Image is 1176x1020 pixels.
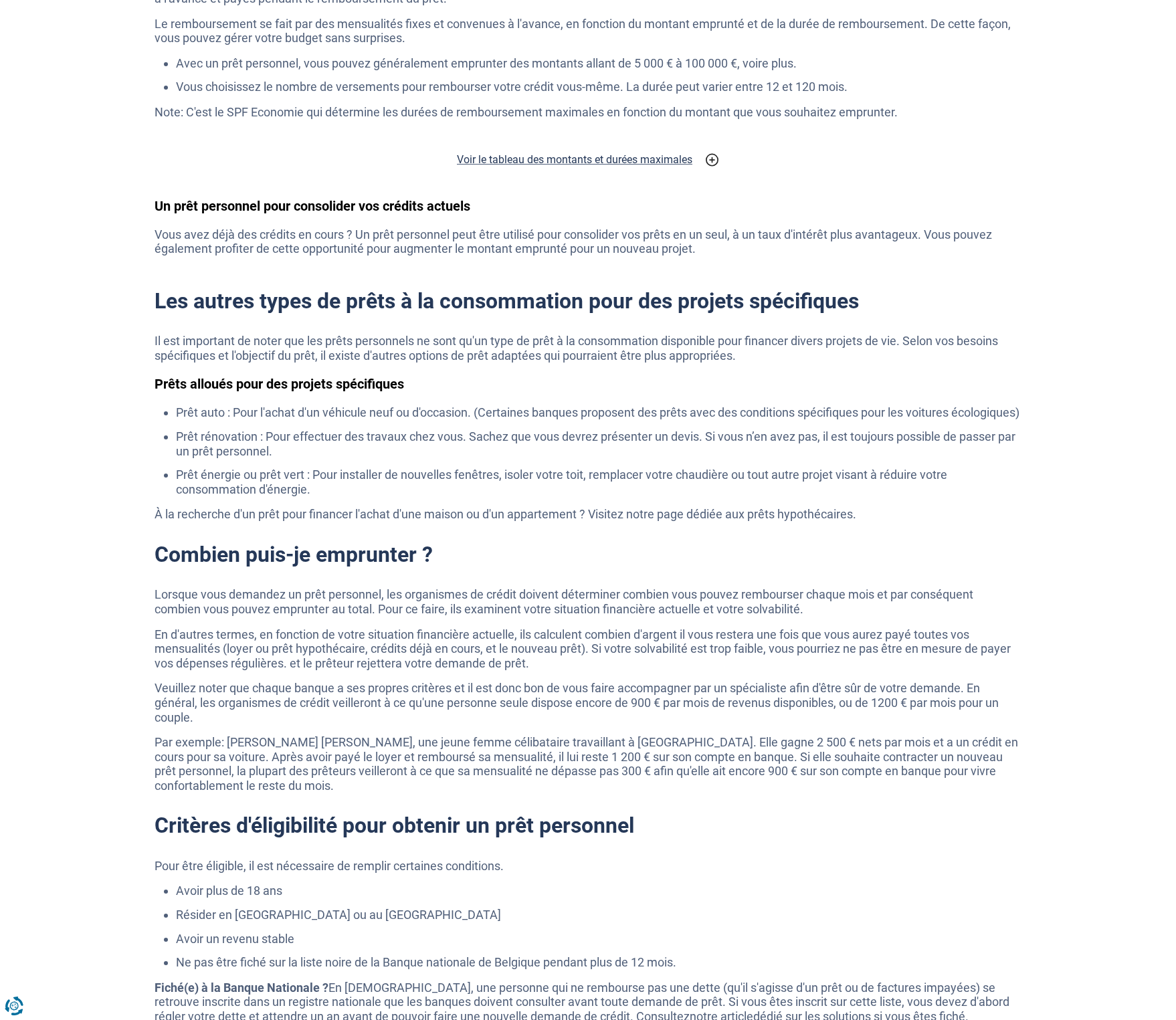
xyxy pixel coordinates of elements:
h2: Combien puis-je emprunter ? [155,542,1021,567]
p: En d'autres termes, en fonction de votre situation financière actuelle, ils calculent combien d'a... [155,627,1021,671]
p: Le remboursement se fait par des mensualités fixes et convenues à l'avance, en fonction du montan... [155,17,1021,45]
h2: Critères d'éligibilité pour obtenir un prêt personnel [155,813,1021,838]
p: Veuillez noter que chaque banque a ses propres critères et il est donc bon de vous faire accompag... [155,681,1021,724]
li: Prêt auto : Pour l'achat d'un véhicule neuf ou d'occasion. (Certaines banques proposent des prêts... [176,405,1021,420]
p: Vous avez déjà des crédits en cours ? Un prêt personnel peut être utilisé pour consolider vos prê... [155,227,1021,256]
p: Par exemple: [PERSON_NAME] [PERSON_NAME], une jeune femme célibataire travaillant à [GEOGRAPHIC_D... [155,735,1021,793]
li: Avec un prêt personnel, vous pouvez généralement emprunter des montants allant de 5 000 € à 100 0... [176,56,1021,71]
p: Pour être éligible, il est nécessaire de remplir certaines conditions. [155,859,1021,874]
a: Voir le tableau des montants et durées maximales [155,152,1021,168]
li: Prêt rénovation : Pour effectuer des travaux chez vous. Sachez que vous devrez présenter un devis... [176,429,1021,458]
h3: Un prêt personnel pour consolider vos crédits actuels [155,198,1021,214]
li: Prêt énergie ou prêt vert : Pour installer de nouvelles fenêtres, isoler votre toit, remplacer vo... [176,468,1021,496]
li: Ne pas être fiché sur la liste noire de la Banque nationale de Belgique pendant plus de 12 mois. [176,955,1021,970]
p: Note: C'est le SPF Economie qui détermine les durées de remboursement maximales en fonction du mo... [155,105,1021,120]
p: Il est important de noter que les prêts personnels ne sont qu'un type de prêt à la consommation d... [155,334,1021,363]
h2: Voir le tableau des montants et durées maximales [457,152,692,168]
strong: Fiché(e) à la Banque Nationale ? [155,981,328,995]
h2: Les autres types de prêts à la consommation pour des projets spécifiques [155,288,1021,314]
p: À la recherche d'un prêt pour financer l'achat d'une maison ou d'un appartement ? Visitez notre p... [155,507,1021,522]
li: Vous choisissez le nombre de versements pour rembourser votre crédit vous-même. La durée peut var... [176,80,1021,94]
li: Résider en [GEOGRAPHIC_DATA] ou au [GEOGRAPHIC_DATA] [176,908,1021,922]
p: Lorsque vous demandez un prêt personnel, les organismes de crédit doivent déterminer combien vous... [155,587,1021,616]
h3: Prêts alloués pour des projets spécifiques [155,376,1021,392]
li: Avoir un revenu stable [176,932,1021,946]
li: Avoir plus de 18 ans [176,884,1021,898]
